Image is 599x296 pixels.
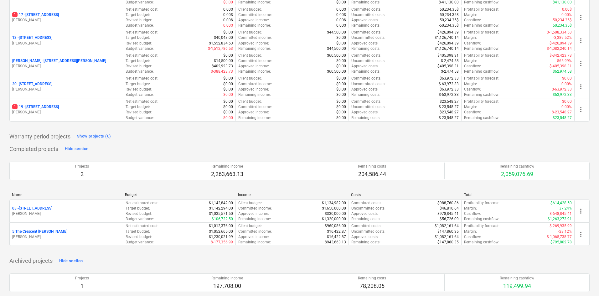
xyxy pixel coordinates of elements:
[336,23,346,28] p: 0.00$
[223,87,233,92] p: $0.00
[358,276,386,281] p: Remaining costs
[126,104,150,110] p: Target budget :
[553,115,572,121] p: $23,548.27
[464,223,499,229] p: Profitability forecast :
[212,216,233,222] p: $106,722.50
[550,53,572,58] p: $-342,423.73
[547,234,572,240] p: $-1,065,738.77
[435,35,459,40] p: $1,126,740.14
[223,104,233,110] p: $0.00
[58,256,84,266] button: Hide section
[437,41,459,46] p: $426,094.39
[568,266,599,296] div: Chat Widget
[126,81,150,87] p: Target budget :
[464,58,477,64] p: Margin :
[577,231,585,238] span: more_vert
[12,35,52,40] p: 13 - [STREET_ADDRESS]
[209,200,233,206] p: $1,142,842.00
[440,7,459,12] p: 50,234.35$
[351,211,379,216] p: Approved costs :
[126,12,150,18] p: Target budget :
[336,18,346,23] p: 0.00$
[336,58,346,64] p: $0.00
[126,229,150,234] p: Target budget :
[336,104,346,110] p: $0.00
[211,276,243,281] p: Remaining income
[464,193,572,197] div: Total
[238,64,269,69] p: Approved income :
[562,76,572,81] p: $0.00
[238,216,271,222] p: Remaining income :
[464,229,477,234] p: Margin :
[464,18,481,23] p: Cashflow :
[351,115,380,121] p: Remaining costs :
[238,240,271,245] p: Remaining income :
[437,30,459,35] p: $426,094.39
[561,12,572,18] p: 0.00%
[238,23,271,28] p: Remaining income :
[440,99,459,104] p: $23,548.27
[223,12,233,18] p: 0.00$
[75,132,112,142] button: Show projects (0)
[238,229,272,234] p: Committed income :
[464,76,499,81] p: Profitability forecast :
[223,99,233,104] p: $0.00
[500,276,534,281] p: Remaining cashflow
[327,69,346,74] p: $60,500.00
[336,12,346,18] p: 0.00$
[577,207,585,215] span: more_vert
[464,46,499,51] p: Remaining cashflow :
[550,64,572,69] p: $-405,398.31
[351,110,379,115] p: Approved costs :
[238,200,262,206] p: Client budget :
[9,257,53,265] p: Archived projects
[500,164,534,169] p: Remaining cashflow
[351,53,381,58] p: Committed costs :
[238,193,346,197] div: Income
[211,170,243,178] p: 2,263,663.13
[12,58,106,64] p: [PERSON_NAME] - [STREET_ADDRESS][PERSON_NAME]
[322,216,346,222] p: $1,320,000.00
[351,64,379,69] p: Approved costs :
[327,53,346,58] p: $60,500.00
[63,144,90,154] button: Hide section
[9,145,58,153] p: Completed projects
[550,41,572,46] p: $-426,094.39
[59,257,83,265] div: Hide section
[126,206,150,211] p: Target budget :
[559,206,572,211] p: 37.24%
[547,46,572,51] p: $-1,082,240.14
[464,99,499,104] p: Profitability forecast :
[238,234,269,240] p: Approved income :
[553,23,572,28] p: 50,234.35$
[351,99,381,104] p: Committed costs :
[223,115,233,121] p: $0.00
[223,23,233,28] p: 0.00$
[351,216,380,222] p: Remaining costs :
[126,234,152,240] p: Revised budget :
[238,211,269,216] p: Approved income :
[212,64,233,69] p: $402,923.73
[577,60,585,67] span: more_vert
[223,76,233,81] p: $0.00
[435,234,459,240] p: $1,082,161.64
[351,87,379,92] p: Approved costs :
[500,282,534,290] p: 119,499.94
[12,193,120,197] div: Name
[500,170,534,178] p: 2,059,076.69
[351,30,381,35] p: Committed costs :
[464,87,481,92] p: Cashflow :
[125,193,233,197] div: Budget
[440,76,459,81] p: $63,972.33
[12,211,120,216] p: [PERSON_NAME]
[550,240,572,245] p: $795,802.78
[464,30,499,35] p: Profitability forecast :
[223,18,233,23] p: 0.00$
[464,69,499,74] p: Remaining cashflow :
[327,30,346,35] p: $44,500.00
[12,12,120,23] div: 117 -[STREET_ADDRESS][PERSON_NAME]
[12,58,120,69] div: [PERSON_NAME] -[STREET_ADDRESS][PERSON_NAME][PERSON_NAME]
[336,92,346,97] p: $0.00
[336,87,346,92] p: $0.00
[351,58,385,64] p: Uncommitted costs :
